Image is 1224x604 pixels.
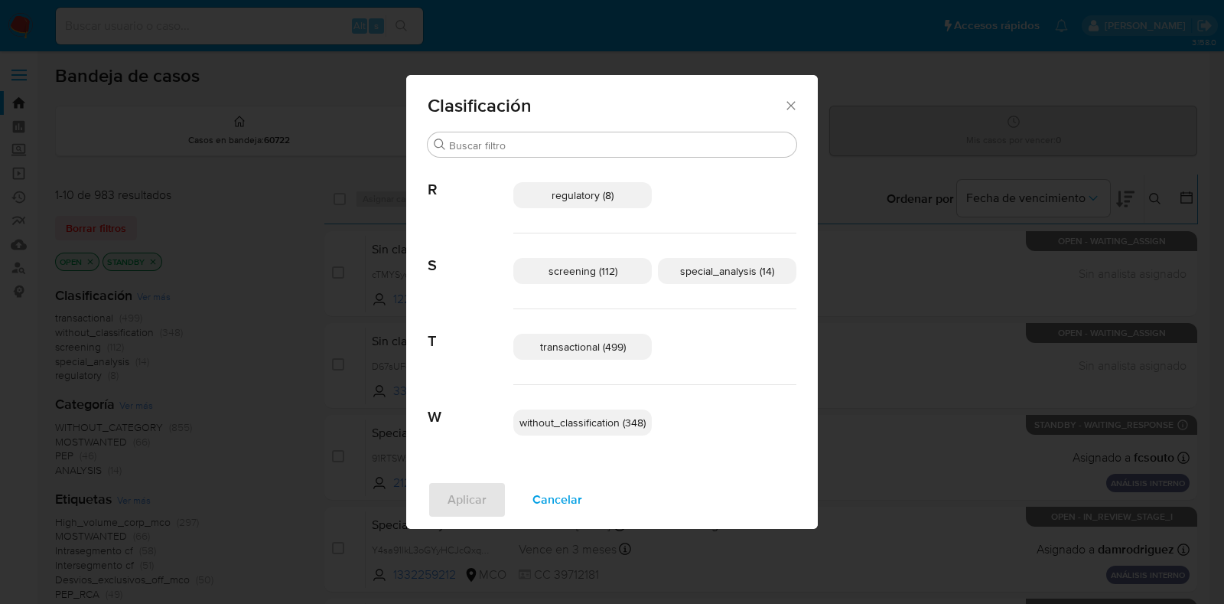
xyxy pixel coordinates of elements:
div: transactional (499) [513,334,652,360]
button: Cerrar [783,98,797,112]
span: transactional (499) [540,339,626,354]
span: special_analysis (14) [680,263,774,279]
button: Cancelar [513,482,602,518]
span: W [428,385,513,426]
div: screening (112) [513,258,652,284]
div: regulatory (8) [513,182,652,208]
input: Buscar filtro [449,139,790,152]
span: R [428,158,513,199]
span: regulatory (8) [552,188,614,203]
div: special_analysis (14) [658,258,796,284]
span: without_classification (348) [519,415,646,430]
span: Cancelar [532,483,582,517]
span: T [428,309,513,351]
span: screening (112) [549,263,617,279]
button: Buscar [434,139,446,151]
span: S [428,233,513,275]
div: without_classification (348) [513,410,652,436]
span: Clasificación [428,96,783,115]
